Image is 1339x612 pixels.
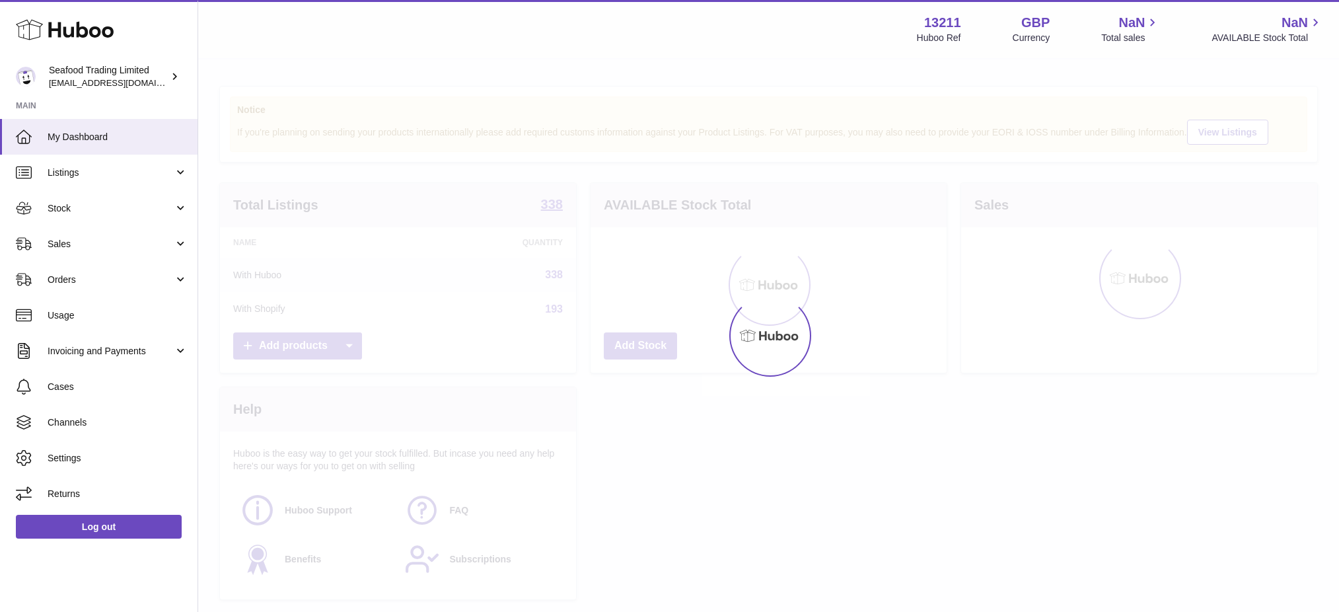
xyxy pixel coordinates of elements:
span: Stock [48,202,174,215]
a: Log out [16,515,182,539]
span: Sales [48,238,174,250]
span: Usage [48,309,188,322]
span: My Dashboard [48,131,188,143]
img: internalAdmin-13211@internal.huboo.com [16,67,36,87]
span: Orders [48,274,174,286]
strong: 13211 [924,14,961,32]
span: NaN [1118,14,1145,32]
div: Seafood Trading Limited [49,64,168,89]
span: Total sales [1101,32,1160,44]
div: Huboo Ref [917,32,961,44]
span: Settings [48,452,188,465]
span: [EMAIL_ADDRESS][DOMAIN_NAME] [49,77,194,88]
div: Currency [1013,32,1050,44]
a: NaN AVAILABLE Stock Total [1212,14,1323,44]
span: Listings [48,167,174,179]
span: NaN [1282,14,1308,32]
span: Returns [48,488,188,500]
strong: GBP [1021,14,1050,32]
span: AVAILABLE Stock Total [1212,32,1323,44]
span: Cases [48,381,188,393]
span: Invoicing and Payments [48,345,174,358]
a: NaN Total sales [1101,14,1160,44]
span: Channels [48,416,188,429]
